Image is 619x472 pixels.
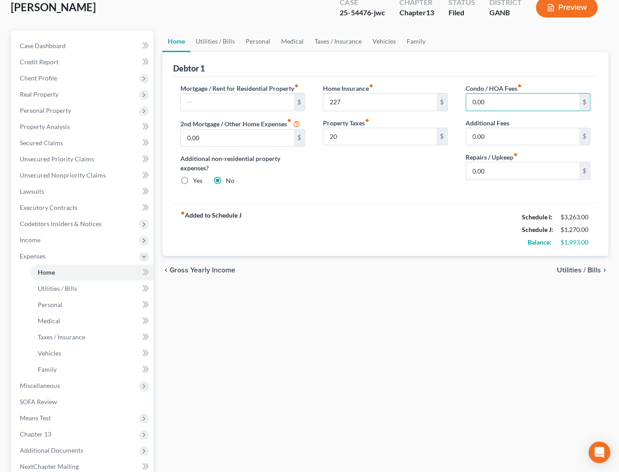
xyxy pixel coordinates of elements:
[294,129,305,147] div: $
[180,84,299,93] label: Mortgage / Rent for Residential Property
[20,58,58,66] span: Credit Report
[20,382,60,389] span: Miscellaneous
[309,31,367,52] a: Taxes / Insurance
[287,118,292,123] i: fiber_manual_record
[466,162,579,179] input: --
[489,8,521,18] div: GANB
[180,154,305,173] label: Additional non-residential property expenses?
[226,176,234,185] label: No
[466,152,518,162] label: Repairs / Upkeep
[323,84,373,93] label: Home Insurance
[20,171,106,179] span: Unsecured Nonpriority Claims
[180,118,300,129] label: 2nd Mortgage / Other Home Expenses
[340,8,385,18] div: 25-54476-jwc
[561,225,590,234] div: $1,270.00
[522,213,552,221] strong: Schedule I:
[20,74,57,82] span: Client Profile
[38,365,57,373] span: Family
[180,211,185,215] i: fiber_manual_record
[20,123,70,130] span: Property Analysis
[20,155,94,163] span: Unsecured Priority Claims
[528,238,552,246] strong: Balance:
[31,361,153,378] a: Family
[513,152,518,157] i: fiber_manual_record
[522,226,553,233] strong: Schedule J:
[162,267,170,274] i: chevron_left
[579,162,590,179] div: $
[181,129,294,147] input: --
[162,267,235,274] button: chevron_left Gross Yearly Income
[20,204,77,211] span: Executory Contracts
[31,264,153,281] a: Home
[20,42,66,49] span: Case Dashboard
[13,119,153,135] a: Property Analysis
[38,333,85,341] span: Taxes / Insurance
[20,90,58,98] span: Real Property
[561,213,590,222] div: $3,263.00
[448,8,475,18] div: Filed
[517,84,522,88] i: fiber_manual_record
[38,268,55,276] span: Home
[323,118,369,128] label: Property Taxes
[13,135,153,151] a: Secured Claims
[20,414,51,422] span: Means Test
[31,329,153,345] a: Taxes / Insurance
[294,84,299,88] i: fiber_manual_record
[193,176,202,185] label: Yes
[579,128,590,145] div: $
[466,84,522,93] label: Condo / HOA Fees
[13,151,153,167] a: Unsecured Priority Claims
[365,118,369,123] i: fiber_manual_record
[601,267,608,274] i: chevron_right
[466,94,579,111] input: --
[240,31,276,52] a: Personal
[162,31,190,52] a: Home
[426,8,434,17] span: 13
[173,63,205,74] div: Debtor 1
[323,128,436,145] input: --
[181,94,294,111] input: --
[466,118,509,128] label: Additional Fees
[436,128,447,145] div: $
[38,349,61,357] span: Vehicles
[20,187,44,195] span: Lawsuits
[369,84,373,88] i: fiber_manual_record
[367,31,401,52] a: Vehicles
[276,31,309,52] a: Medical
[557,267,608,274] button: Utilities / Bills chevron_right
[323,94,436,111] input: --
[20,398,57,405] span: SOFA Review
[588,441,610,463] div: Open Intercom Messenger
[13,394,153,410] a: SOFA Review
[294,94,305,111] div: $
[13,183,153,200] a: Lawsuits
[38,285,77,292] span: Utilities / Bills
[180,211,242,249] strong: Added to Schedule J
[170,267,235,274] span: Gross Yearly Income
[11,0,96,13] span: [PERSON_NAME]
[31,345,153,361] a: Vehicles
[13,38,153,54] a: Case Dashboard
[13,54,153,70] a: Credit Report
[20,220,102,227] span: Codebtors Insiders & Notices
[31,313,153,329] a: Medical
[561,238,590,247] div: $1,993.00
[38,301,63,308] span: Personal
[20,463,79,470] span: NextChapter Mailing
[38,317,60,325] span: Medical
[20,139,63,147] span: Secured Claims
[401,31,431,52] a: Family
[436,94,447,111] div: $
[20,252,45,260] span: Expenses
[399,8,434,18] div: Chapter
[31,297,153,313] a: Personal
[579,94,590,111] div: $
[20,236,40,244] span: Income
[13,167,153,183] a: Unsecured Nonpriority Claims
[13,200,153,216] a: Executory Contracts
[20,446,83,454] span: Additional Documents
[20,107,71,114] span: Personal Property
[190,31,240,52] a: Utilities / Bills
[20,430,51,438] span: Chapter 13
[557,267,601,274] span: Utilities / Bills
